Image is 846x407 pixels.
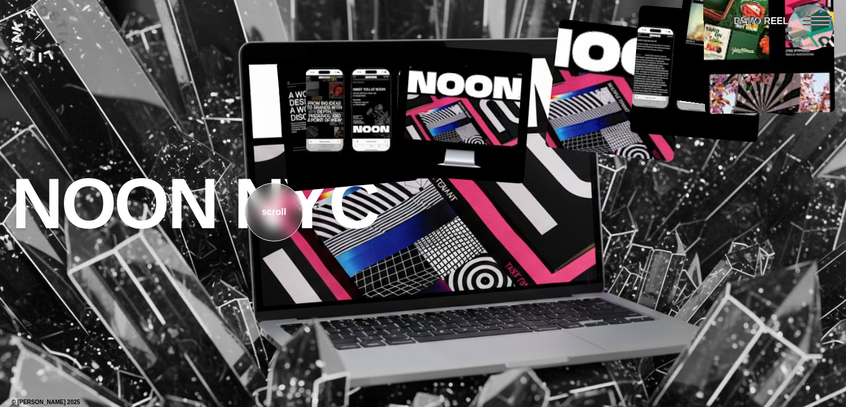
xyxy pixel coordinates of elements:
div: l [284,183,286,241]
div: l [281,183,283,241]
div: s [262,183,267,241]
div: r [272,183,275,241]
a: DEMO REEL [734,14,788,29]
div: o [276,183,281,241]
a: scroll [245,183,303,241]
div: c [267,183,272,241]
